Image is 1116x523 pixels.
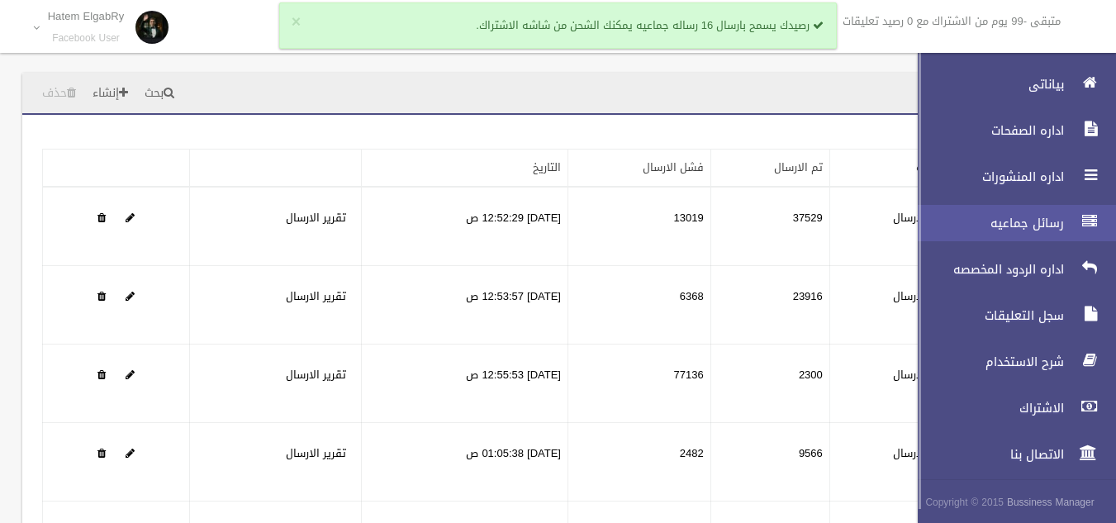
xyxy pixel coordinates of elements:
[904,446,1069,463] span: الاتصال بنا
[904,169,1069,185] span: اداره المنشورات
[286,443,346,464] a: تقرير الارسال
[904,66,1116,102] a: بياناتى
[126,443,135,464] a: Edit
[286,207,346,228] a: تقرير الارسال
[126,286,135,307] a: Edit
[904,390,1116,426] a: الاشتراك
[904,251,1116,288] a: اداره الردود المخصصه
[893,287,942,307] label: تم الارسال
[362,266,568,345] td: [DATE] 12:53:57 ص
[710,187,829,266] td: 37529
[1007,493,1095,511] strong: Bussiness Manager
[904,344,1116,380] a: شرح الاستخدام
[893,208,942,228] label: تم الارسال
[292,14,301,31] button: ×
[904,261,1069,278] span: اداره الردود المخصصه
[904,122,1069,139] span: اداره الصفحات
[904,354,1069,370] span: شرح الاستخدام
[904,400,1069,416] span: الاشتراك
[286,364,346,385] a: تقرير الارسال
[904,436,1116,473] a: الاتصال بنا
[279,2,838,49] div: رصيدك يسمح بارسال 16 رساله جماعيه يمكنك الشحن من شاشه الاشتراك.
[126,207,135,228] a: Edit
[893,365,942,385] label: تم الارسال
[904,76,1069,93] span: بياناتى
[138,78,181,109] a: بحث
[48,32,125,45] small: Facebook User
[774,157,823,178] a: تم الارسال
[567,423,710,502] td: 2482
[567,187,710,266] td: 13019
[829,150,948,188] th: الحاله
[48,10,125,22] p: Hatem ElgabRy
[567,266,710,345] td: 6368
[710,423,829,502] td: 9566
[904,215,1069,231] span: رسائل جماعيه
[904,205,1116,241] a: رسائل جماعيه
[710,266,829,345] td: 23916
[904,297,1116,334] a: سجل التعليقات
[362,423,568,502] td: [DATE] 01:05:38 ص
[286,286,346,307] a: تقرير الارسال
[362,345,568,423] td: [DATE] 12:55:53 ص
[567,345,710,423] td: 77136
[904,307,1069,324] span: سجل التعليقات
[126,364,135,385] a: Edit
[904,112,1116,149] a: اداره الصفحات
[533,157,561,178] a: التاريخ
[362,187,568,266] td: [DATE] 12:52:29 ص
[643,157,704,178] a: فشل الارسال
[86,78,135,109] a: إنشاء
[893,444,942,464] label: تم الارسال
[925,493,1004,511] span: Copyright © 2015
[904,159,1116,195] a: اداره المنشورات
[710,345,829,423] td: 2300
